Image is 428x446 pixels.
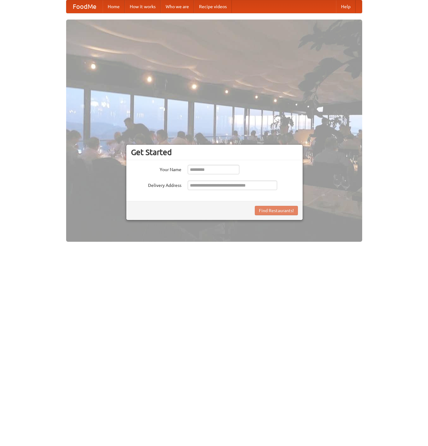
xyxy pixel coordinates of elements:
[336,0,356,13] a: Help
[194,0,232,13] a: Recipe videos
[131,165,181,173] label: Your Name
[125,0,161,13] a: How it works
[161,0,194,13] a: Who we are
[103,0,125,13] a: Home
[255,206,298,215] button: Find Restaurants!
[131,181,181,188] label: Delivery Address
[131,148,298,157] h3: Get Started
[66,0,103,13] a: FoodMe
